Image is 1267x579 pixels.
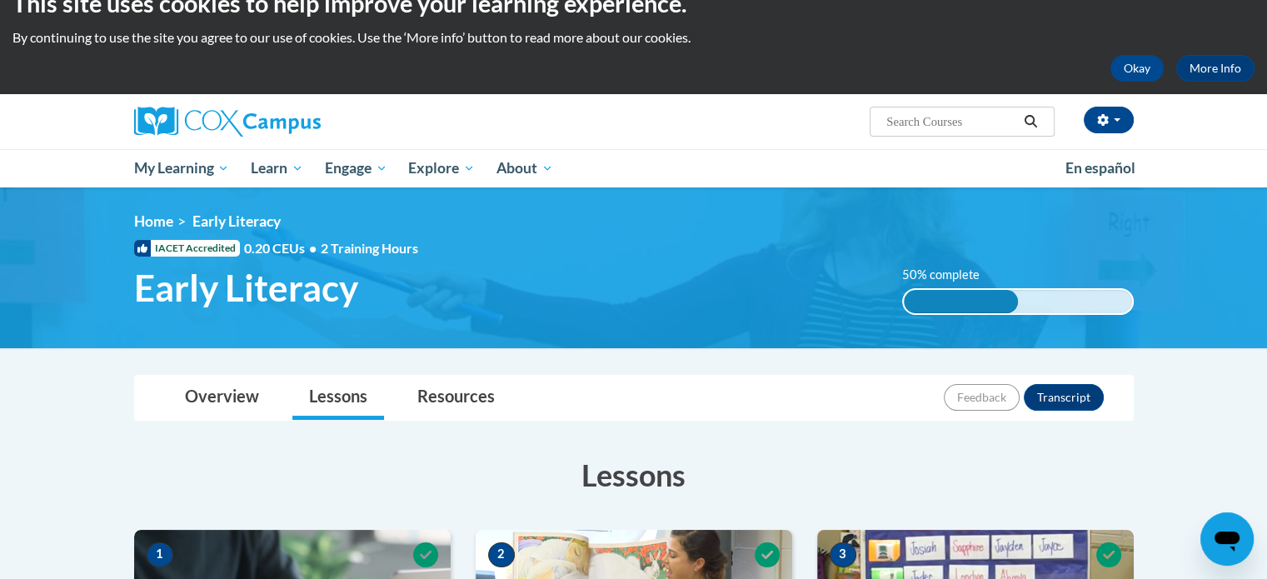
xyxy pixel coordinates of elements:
span: Learn [251,158,303,178]
p: By continuing to use the site you agree to our use of cookies. Use the ‘More info’ button to read... [12,28,1255,47]
div: 50% complete [904,290,1018,313]
span: About [496,158,553,178]
div: Main menu [109,149,1159,187]
a: En español [1055,151,1146,186]
span: My Learning [133,158,229,178]
span: 3 [830,542,856,567]
button: Transcript [1024,384,1104,411]
span: IACET Accredited [134,240,240,257]
a: Resources [401,376,511,420]
span: 2 [488,542,515,567]
a: Learn [240,149,314,187]
span: Early Literacy [134,266,358,310]
a: Explore [397,149,486,187]
input: Search Courses [885,112,1018,132]
a: About [486,149,564,187]
a: Cox Campus [134,107,451,137]
button: Search [1018,112,1043,132]
label: 50% complete [902,266,998,284]
span: • [309,240,317,256]
a: Lessons [292,376,384,420]
a: Overview [168,376,276,420]
span: 1 [147,542,173,567]
h3: Lessons [134,454,1134,496]
button: Okay [1110,55,1164,82]
a: Engage [314,149,398,187]
img: Cox Campus [134,107,321,137]
button: Account Settings [1084,107,1134,133]
iframe: Button to launch messaging window [1200,512,1254,566]
button: Feedback [944,384,1020,411]
span: En español [1065,159,1135,177]
span: 2 Training Hours [321,240,418,256]
a: Home [134,212,173,230]
a: More Info [1176,55,1255,82]
span: Explore [408,158,475,178]
span: Early Literacy [192,212,281,230]
span: Engage [325,158,387,178]
a: My Learning [123,149,241,187]
span: 0.20 CEUs [244,239,321,257]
